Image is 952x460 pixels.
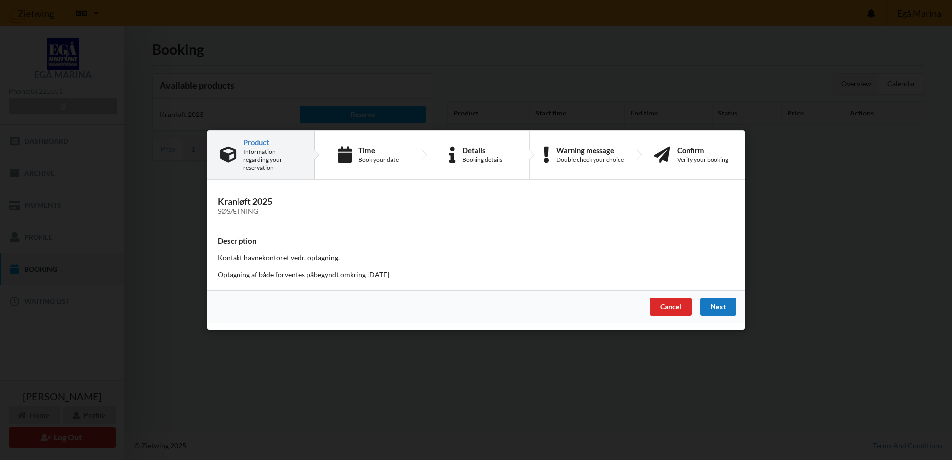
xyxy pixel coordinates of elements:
[462,146,502,154] div: Details
[218,196,734,216] h3: Kranløft 2025
[677,146,728,154] div: Confirm
[218,253,734,263] p: Kontakt havnekontoret vedr. optagning.
[358,156,399,164] div: Book your date
[218,207,734,216] div: Søsætning
[462,156,502,164] div: Booking details
[218,270,734,280] p: Optagning af både forventes påbegyndt omkring [DATE]
[677,156,728,164] div: Verify your booking
[556,146,624,154] div: Warning message
[218,236,734,246] h4: Description
[243,148,301,172] div: Information regarding your reservation
[243,138,301,146] div: Product
[650,298,692,316] div: Cancel
[556,156,624,164] div: Double check your choice
[358,146,399,154] div: Time
[700,298,736,316] div: Next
